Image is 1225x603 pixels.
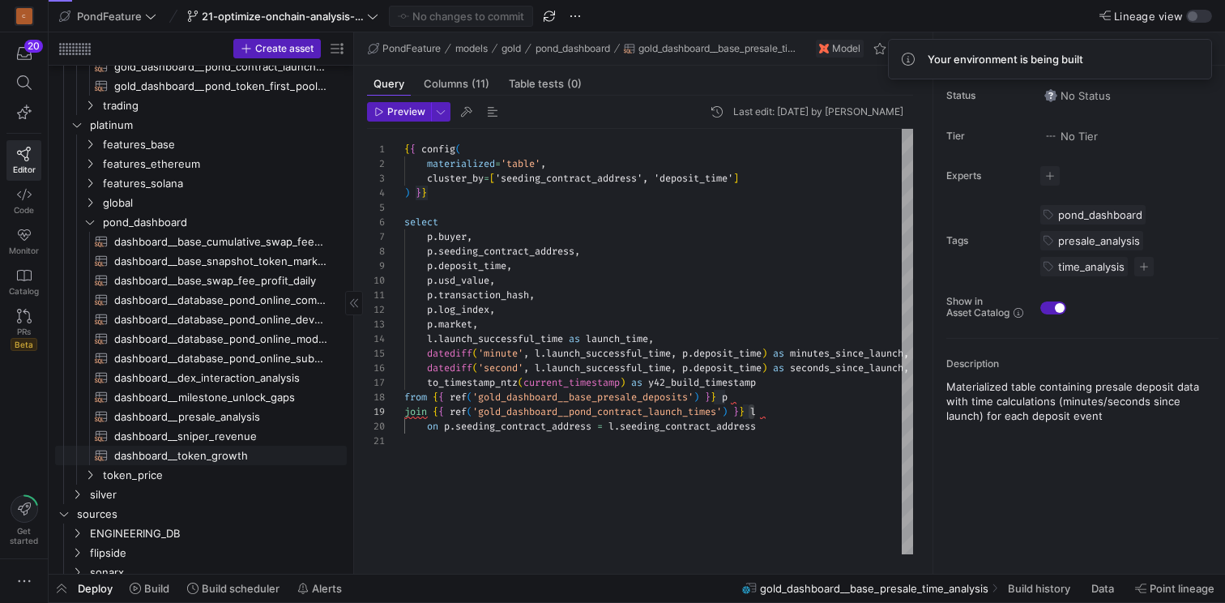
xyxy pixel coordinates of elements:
div: Press SPACE to select this row. [55,115,347,135]
span: dashboard__database_pond_online_model_submissions​​​​​​​​​​ [114,330,328,349]
div: 8 [367,244,385,259]
div: 20 [367,419,385,434]
span: No Status [1044,89,1111,102]
span: trading [103,96,344,115]
span: on [427,420,438,433]
button: pond_dashboard [531,39,614,58]
div: Press SPACE to select this row. [55,290,347,310]
div: 1 [367,142,385,156]
div: 19 [367,404,385,419]
span: dashboard__dex_interaction_analysis​​​​​​​​​​ [114,369,328,387]
span: p [427,245,433,258]
span: , [472,318,478,331]
span: gold [502,43,521,54]
div: 6 [367,215,385,229]
span: Preview [387,106,425,118]
span: 'table' [501,157,540,170]
span: cluster_by [427,172,484,185]
div: Press SPACE to select this row. [55,173,347,193]
span: = [597,420,603,433]
span: Build history [1008,582,1070,595]
span: Alerts [312,582,342,595]
span: p [427,318,433,331]
span: presale_analysis [1058,234,1140,247]
div: Press SPACE to select this row. [55,387,347,407]
div: 4 [367,186,385,200]
span: launch_successful_time [546,347,671,360]
span: } [733,405,739,418]
div: Press SPACE to select this row. [55,349,347,368]
span: PondFeature [382,43,441,54]
span: Build [144,582,169,595]
span: p [682,361,688,374]
div: 18 [367,390,385,404]
a: dashboard__database_pond_online_competitions​​​​​​​​​​ [55,290,347,310]
div: 14 [367,331,385,346]
a: dashboard__presale_analysis​​​​​​​​​​ [55,407,347,426]
span: gold_dashboard__base_presale_time_analysis [760,582,988,595]
a: Code [6,181,41,221]
span: { [438,391,444,404]
span: ref [450,391,467,404]
span: Create asset [255,43,314,54]
span: Beta [11,338,37,351]
span: l [608,420,614,433]
button: No tierNo Tier [1040,126,1102,147]
span: ( [472,361,478,374]
span: ( [472,347,478,360]
span: p [722,391,728,404]
div: Press SPACE to select this row. [55,524,347,543]
span: minutes_since_launch [790,347,903,360]
img: No status [1044,89,1057,102]
span: p [427,259,433,272]
span: { [438,405,444,418]
button: PondFeature [55,6,160,27]
span: launch_time [586,332,648,345]
div: Press SPACE to select this row. [55,485,347,504]
a: dashboard__milestone_unlock_gaps​​​​​​​​​​ [55,387,347,407]
div: 11 [367,288,385,302]
span: materialized [427,157,495,170]
span: deposit_time [694,347,762,360]
span: ) [620,376,625,389]
button: 21-optimize-onchain-analysis-view [183,6,382,27]
div: Press SPACE to select this row. [55,465,347,485]
span: . [688,361,694,374]
span: . [614,420,620,433]
span: (11) [472,79,489,89]
span: as [773,347,784,360]
span: 21-optimize-onchain-analysis-view [202,10,364,23]
div: Press SPACE to select this row. [55,271,347,290]
div: 7 [367,229,385,244]
span: p [427,274,433,287]
span: buyer [438,230,467,243]
button: Point lineage [1128,575,1222,602]
span: dashboard__database_pond_online_developers​​​​​​​​​​ [114,310,328,329]
span: l [535,347,540,360]
span: } [416,186,421,199]
span: , [540,157,546,170]
div: Press SPACE to select this row. [55,57,347,76]
span: PondFeature [77,10,142,23]
span: ) [694,391,699,404]
span: . [540,347,546,360]
span: Lineage view [1114,10,1183,23]
a: Catalog [6,262,41,302]
button: Getstarted [6,489,41,552]
p: Description [946,358,1219,370]
span: . [433,318,438,331]
span: config [421,143,455,156]
span: features_base [103,135,344,154]
button: Alerts [290,575,349,602]
p: Materialized table containing presale deposit data with time calculations (minutes/seconds since ... [946,379,1219,423]
button: gold_dashboard__base_presale_time_analysis [620,39,806,58]
span: dashboard__base_snapshot_token_market_features​​​​​​​​​​ [114,252,328,271]
a: dashboard__database_pond_online_developers​​​​​​​​​​ [55,310,347,329]
span: Tags [946,235,1027,246]
span: ] [733,172,739,185]
button: Build [122,575,177,602]
img: undefined [819,44,829,53]
span: . [433,259,438,272]
span: ENGINEERING_DB [90,524,344,543]
span: dashboard__database_pond_online_competitions​​​​​​​​​​ [114,291,328,310]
